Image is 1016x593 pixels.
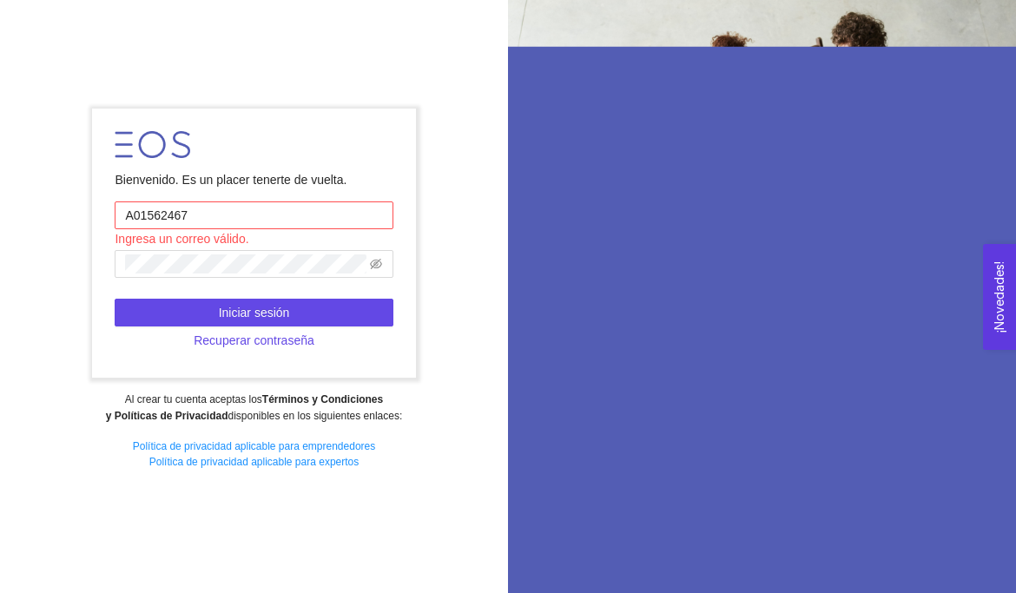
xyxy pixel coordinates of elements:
[115,170,393,189] div: Bienvenido. Es un placer tenerte de vuelta.
[106,393,383,422] strong: Términos y Condiciones y Políticas de Privacidad
[983,244,1016,350] button: Open Feedback Widget
[115,326,393,354] button: Recuperar contraseña
[115,201,393,229] input: Correo electrónico
[115,299,393,326] button: Iniciar sesión
[194,331,314,350] span: Recuperar contraseña
[370,258,382,270] span: eye-invisible
[219,303,290,322] span: Iniciar sesión
[149,456,359,468] a: Política de privacidad aplicable para expertos
[115,131,190,158] img: LOGO
[133,440,376,452] a: Política de privacidad aplicable para emprendedores
[115,333,393,347] a: Recuperar contraseña
[115,229,393,248] div: Ingresa un correo válido.
[11,392,496,425] div: Al crear tu cuenta aceptas los disponibles en los siguientes enlaces:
